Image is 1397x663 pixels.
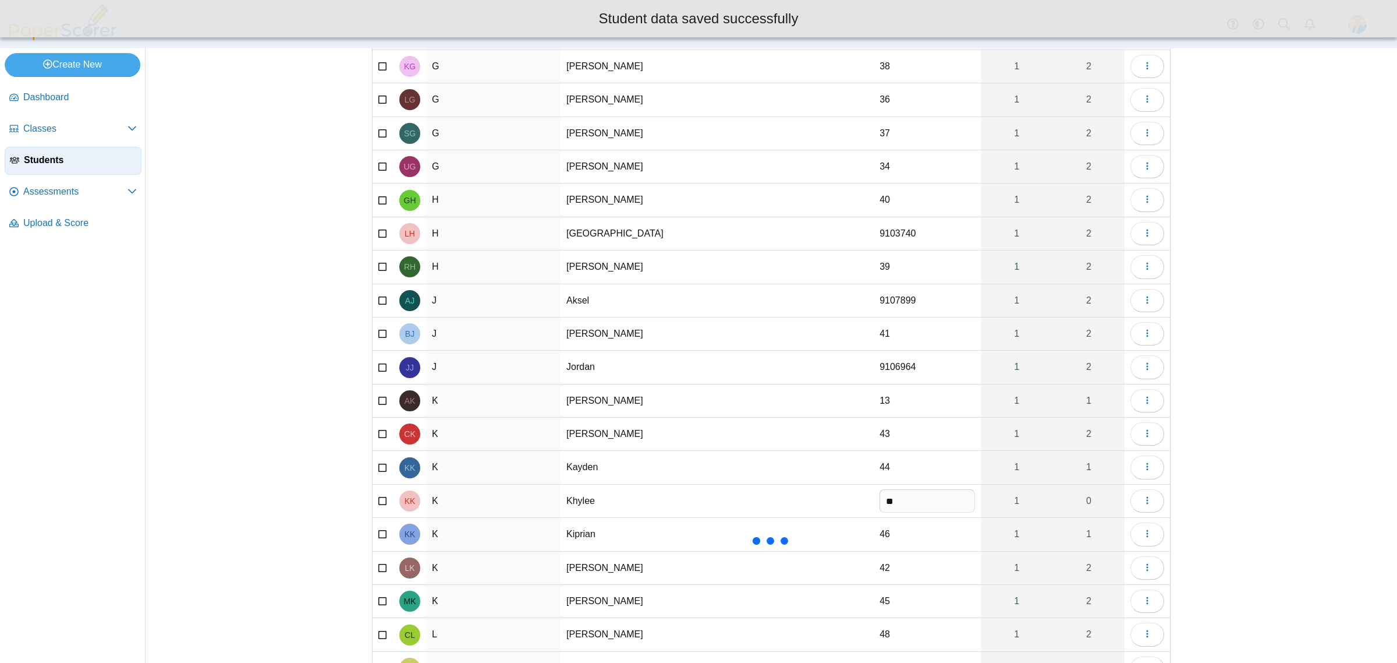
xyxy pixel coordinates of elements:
[1053,117,1125,150] a: 2
[426,418,561,451] td: K
[981,618,1053,651] a: 1
[405,631,415,639] span: Connor L
[1053,83,1125,116] a: 2
[874,284,980,318] td: 9107899
[426,585,561,618] td: K
[23,217,137,230] span: Upload & Score
[426,83,561,117] td: G
[1053,418,1125,450] a: 2
[874,618,980,651] td: 48
[561,150,708,184] td: [PERSON_NAME]
[561,251,708,284] td: [PERSON_NAME]
[981,117,1053,150] a: 1
[426,451,561,484] td: K
[426,284,561,318] td: J
[426,351,561,384] td: J
[1053,485,1125,517] a: 0
[1053,217,1125,250] a: 2
[23,91,137,104] span: Dashboard
[1053,518,1125,551] a: 1
[426,50,561,83] td: G
[981,83,1053,116] a: 1
[981,150,1053,183] a: 1
[981,552,1053,584] a: 1
[404,430,415,438] span: Connor K
[404,163,416,171] span: Uriel G
[981,351,1053,383] a: 1
[1053,351,1125,383] a: 2
[9,9,1388,29] div: Student data saved successfully
[981,184,1053,216] a: 1
[561,50,708,83] td: [PERSON_NAME]
[874,150,980,184] td: 34
[874,50,980,83] td: 38
[426,485,561,518] td: K
[405,330,414,338] span: Billie J
[561,552,708,585] td: [PERSON_NAME]
[561,585,708,618] td: [PERSON_NAME]
[981,284,1053,317] a: 1
[1053,552,1125,584] a: 2
[426,318,561,351] td: J
[874,518,980,551] td: 46
[561,485,708,518] td: Khylee
[405,530,416,538] span: Kiprian K
[405,497,416,505] span: Khylee K
[406,364,414,372] span: Jordan J
[5,32,121,42] a: PaperScorer
[5,147,141,175] a: Students
[5,210,141,238] a: Upload & Score
[874,184,980,217] td: 40
[874,385,980,418] td: 13
[981,418,1053,450] a: 1
[426,217,561,251] td: H
[561,217,708,251] td: [GEOGRAPHIC_DATA]
[426,385,561,418] td: K
[1053,50,1125,83] a: 2
[981,485,1053,517] a: 1
[874,351,980,384] td: 9106964
[5,115,141,143] a: Classes
[561,184,708,217] td: [PERSON_NAME]
[981,217,1053,250] a: 1
[561,351,708,384] td: Jordan
[981,518,1053,551] a: 1
[874,318,980,351] td: 41
[561,451,708,484] td: Kayden
[5,53,140,76] a: Create New
[981,318,1053,350] a: 1
[561,318,708,351] td: [PERSON_NAME]
[23,122,127,135] span: Classes
[981,585,1053,618] a: 1
[426,117,561,150] td: G
[23,185,127,198] span: Assessments
[874,83,980,117] td: 36
[561,284,708,318] td: Aksel
[404,597,416,605] span: Matthew K
[981,385,1053,417] a: 1
[874,585,980,618] td: 45
[1053,318,1125,350] a: 2
[874,251,980,284] td: 39
[561,385,708,418] td: [PERSON_NAME]
[405,230,415,238] span: London H
[426,184,561,217] td: H
[404,62,416,70] span: Kimberly G
[561,618,708,651] td: [PERSON_NAME]
[561,83,708,117] td: [PERSON_NAME]
[404,196,416,204] span: Genevieve H
[981,251,1053,283] a: 1
[1053,618,1125,651] a: 2
[405,464,416,472] span: Kayden K
[874,552,980,585] td: 42
[1053,184,1125,216] a: 2
[404,263,416,271] span: Rosalie H
[426,150,561,184] td: G
[5,84,141,112] a: Dashboard
[1053,150,1125,183] a: 2
[874,418,980,451] td: 43
[405,297,414,305] span: Aksel J
[874,117,980,150] td: 37
[874,451,980,484] td: 44
[5,178,141,206] a: Assessments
